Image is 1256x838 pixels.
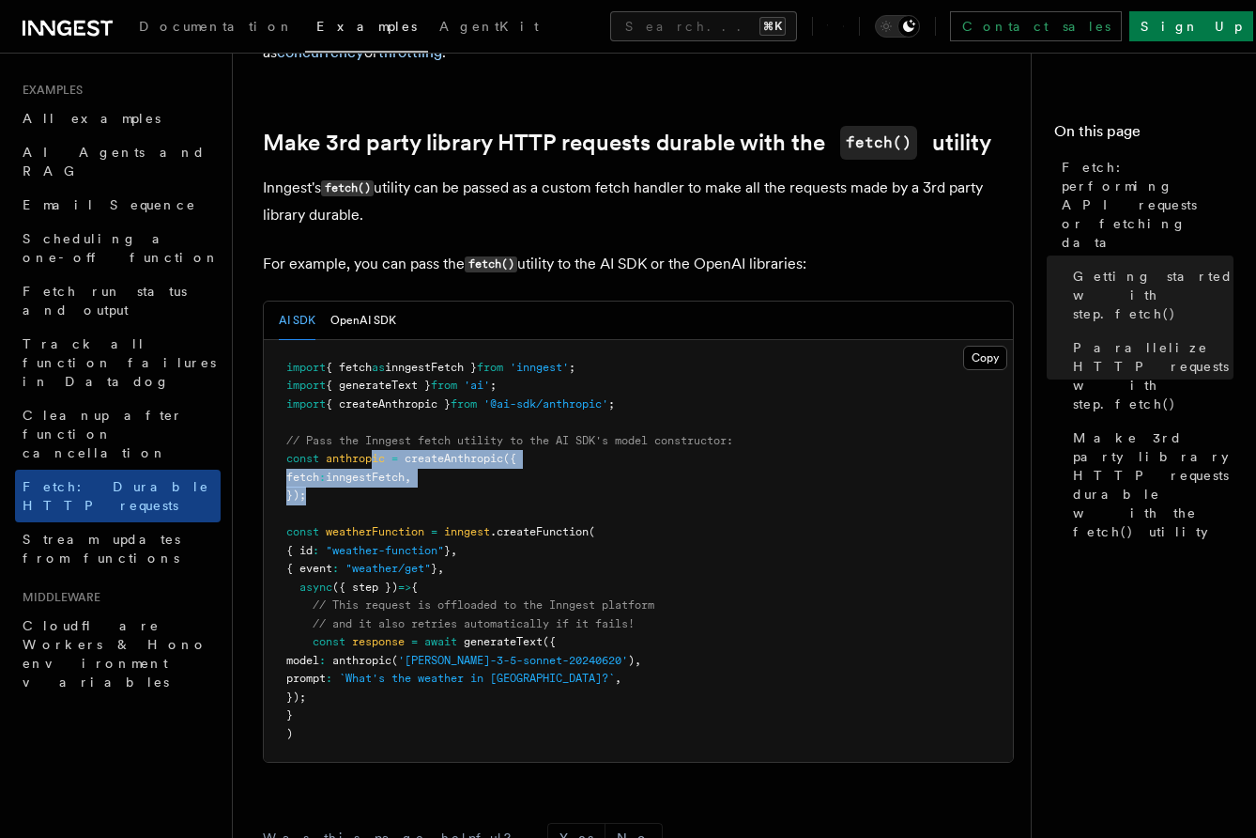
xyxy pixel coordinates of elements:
[286,727,293,740] span: )
[313,544,319,557] span: :
[405,452,503,465] span: createAnthropic
[444,525,490,538] span: inngest
[15,590,100,605] span: Middleware
[963,346,1007,370] button: Copy
[286,452,319,465] span: const
[378,43,442,61] a: throttling
[431,379,457,392] span: from
[332,581,398,594] span: ({ step })
[286,397,326,411] span: import
[15,274,221,327] a: Fetch run status and output
[330,302,396,340] button: OpenAI SDK
[128,6,305,51] a: Documentation
[15,398,221,470] a: Cleanup after function cancellation
[23,336,216,389] span: Track all function failures in Datadog
[286,434,733,447] span: // Pass the Inngest fetch utility to the AI SDK's model constructor:
[635,654,641,667] span: ,
[465,256,517,272] code: fetch()
[286,691,306,704] span: });
[352,635,405,648] span: response
[286,379,326,392] span: import
[1073,338,1233,413] span: Parallelize HTTP requests with step.fetch()
[286,361,326,374] span: import
[1073,267,1233,323] span: Getting started with step.fetch()
[483,397,608,411] span: '@ai-sdk/anthropic'
[510,361,569,374] span: 'inngest'
[464,379,490,392] span: 'ai'
[464,635,543,648] span: generateText
[431,525,437,538] span: =
[490,525,589,538] span: .createFunction
[23,618,207,690] span: Cloudflare Workers & Hono environment variables
[15,222,221,274] a: Scheduling a one-off function
[23,532,180,566] span: Stream updates from functions
[628,654,635,667] span: )
[477,361,503,374] span: from
[431,562,437,575] span: }
[439,19,539,34] span: AgentKit
[1129,11,1253,41] a: Sign Up
[444,544,451,557] span: }
[608,397,615,411] span: ;
[277,43,364,61] a: concurrency
[490,379,497,392] span: ;
[15,327,221,398] a: Track all function failures in Datadog
[1065,331,1233,421] a: Parallelize HTTP requests with step.fetch()
[875,15,920,38] button: Toggle dark mode
[424,635,457,648] span: await
[286,562,332,575] span: { event
[286,489,306,502] span: });
[299,581,332,594] span: async
[313,617,635,630] span: // and it also retries automatically if it fails!
[15,609,221,699] a: Cloudflare Workers & Hono environment variables
[451,544,457,557] span: ,
[286,672,326,685] span: prompt
[332,562,339,575] span: :
[610,11,797,41] button: Search...⌘K
[23,231,220,265] span: Scheduling a one-off function
[23,408,183,460] span: Cleanup after function cancellation
[326,672,332,685] span: :
[15,101,221,135] a: All examples
[313,598,654,612] span: // This request is offloaded to the Inngest platform
[332,654,391,667] span: anthropic
[286,544,313,557] span: { id
[391,654,398,667] span: (
[372,361,385,374] span: as
[263,175,1014,228] p: Inngest's utility can be passed as a custom fetch handler to make all the requests made by a 3rd ...
[23,111,161,126] span: All examples
[23,479,209,513] span: Fetch: Durable HTTP requests
[339,672,615,685] span: `What's the weather in [GEOGRAPHIC_DATA]?`
[1054,120,1233,150] h4: On this page
[398,581,411,594] span: =>
[411,635,418,648] span: =
[759,17,786,36] kbd: ⌘K
[503,452,516,465] span: ({
[15,470,221,522] a: Fetch: Durable HTTP requests
[279,302,315,340] button: AI SDK
[15,83,83,98] span: Examples
[569,361,575,374] span: ;
[326,379,431,392] span: { generateText }
[398,654,628,667] span: '[PERSON_NAME]-3-5-sonnet-20240620'
[840,126,917,160] code: fetch()
[313,635,345,648] span: const
[139,19,294,34] span: Documentation
[286,471,319,484] span: fetch
[405,471,411,484] span: ,
[23,197,196,212] span: Email Sequence
[321,180,374,196] code: fetch()
[286,708,293,722] span: }
[411,581,418,594] span: {
[319,654,326,667] span: :
[15,522,221,575] a: Stream updates from functions
[391,452,398,465] span: =
[1073,428,1233,541] span: Make 3rd party library HTTP requests durable with the fetch() utility
[326,361,372,374] span: { fetch
[15,188,221,222] a: Email Sequence
[316,19,417,34] span: Examples
[286,525,319,538] span: const
[950,11,1122,41] a: Contact sales
[451,397,477,411] span: from
[326,544,444,557] span: "weather-function"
